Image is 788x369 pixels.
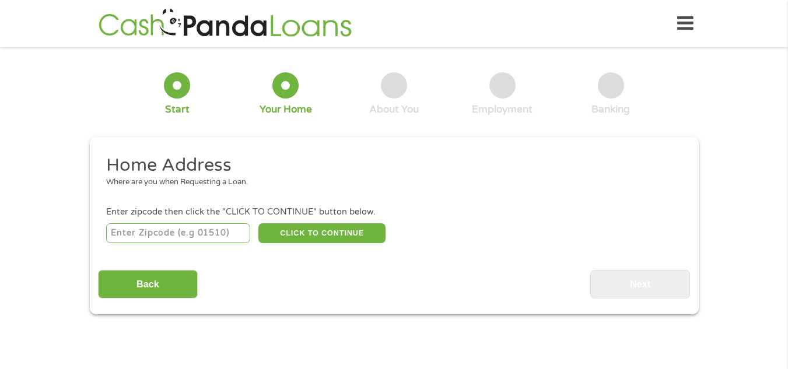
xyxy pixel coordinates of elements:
button: CLICK TO CONTINUE [258,223,386,243]
div: Banking [591,103,630,116]
div: Enter zipcode then click the "CLICK TO CONTINUE" button below. [106,206,681,219]
input: Back [98,270,198,298]
div: Your Home [260,103,312,116]
img: GetLoanNow Logo [95,7,355,40]
div: Where are you when Requesting a Loan. [106,177,673,188]
div: Employment [472,103,533,116]
div: Start [165,103,190,116]
div: About You [369,103,419,116]
input: Enter Zipcode (e.g 01510) [106,223,250,243]
h2: Home Address [106,154,673,177]
input: Next [590,270,690,298]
